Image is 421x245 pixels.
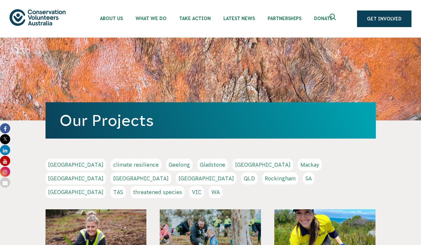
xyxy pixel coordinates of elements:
a: [GEOGRAPHIC_DATA] [176,172,236,184]
a: [GEOGRAPHIC_DATA] [46,159,106,171]
span: What We Do [136,16,166,21]
a: Get Involved [357,11,411,27]
span: Partnerships [268,16,301,21]
span: About Us [100,16,123,21]
span: Expand search box [330,14,338,24]
a: Our Projects [60,112,154,129]
span: Donate [314,16,333,21]
img: logo.svg [10,9,66,25]
span: Take Action [179,16,211,21]
a: Rockingham [262,172,298,184]
a: [GEOGRAPHIC_DATA] [46,172,106,184]
a: Geelong [166,159,193,171]
a: Gladstone [197,159,228,171]
a: [GEOGRAPHIC_DATA] [111,172,171,184]
a: [GEOGRAPHIC_DATA] [46,186,106,198]
button: Expand search box Close search box [326,11,341,26]
a: QLD [241,172,257,184]
span: Latest News [223,16,255,21]
a: threatened species [130,186,185,198]
a: [GEOGRAPHIC_DATA] [233,159,293,171]
a: Mackay [298,159,322,171]
a: climate resilience [111,159,161,171]
a: WA [209,186,222,198]
a: VIC [189,186,204,198]
a: TAS [111,186,126,198]
a: SA [303,172,314,184]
